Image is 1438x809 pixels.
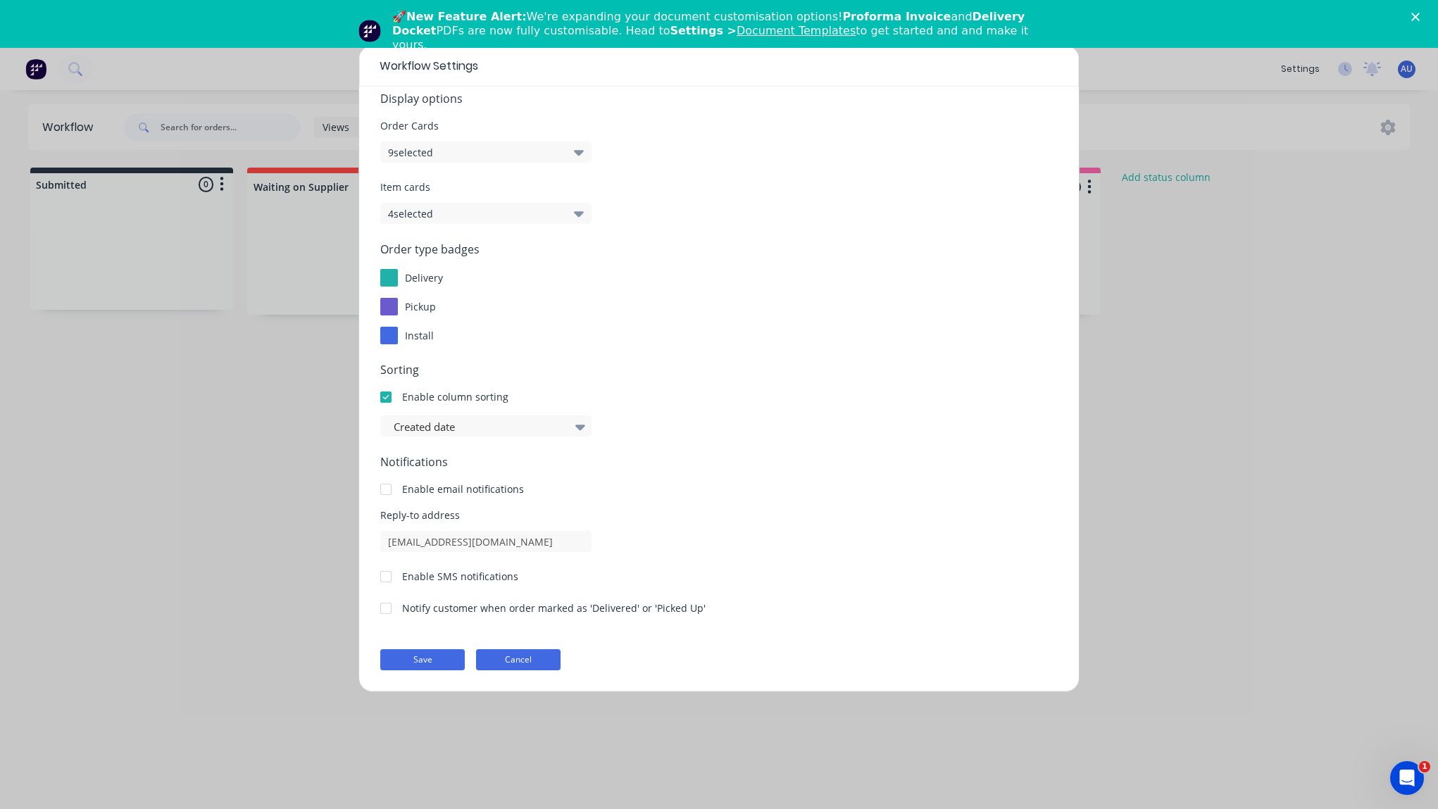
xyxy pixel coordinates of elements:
[380,508,1058,522] span: Reply-to address
[392,10,1057,52] div: 🚀 We're expanding your document customisation options! and PDFs are now fully customisable. Head ...
[380,361,1058,378] span: Sorting
[380,649,465,670] button: Save
[405,300,436,313] span: pickup
[842,10,951,23] b: Proforma Invoice
[380,118,1058,133] span: Order Cards
[405,271,443,284] span: delivery
[380,90,1058,107] span: Display options
[380,453,1058,470] span: Notifications
[670,24,856,37] b: Settings >
[402,601,706,615] div: Notify customer when order marked as 'Delivered' or 'Picked Up'
[380,180,1058,194] span: Item cards
[402,389,508,404] div: Enable column sorting
[1411,13,1425,21] div: Close
[1419,761,1430,772] span: 1
[358,20,381,42] img: Profile image for Team
[1390,761,1424,795] iframe: Intercom live chat
[380,58,478,75] span: Workflow Settings
[380,142,592,163] button: 9selected
[405,329,434,342] span: install
[380,203,592,224] button: 4selected
[402,569,518,584] div: Enable SMS notifications
[737,24,856,37] a: Document Templates
[380,241,1058,258] span: Order type badges
[406,10,527,23] b: New Feature Alert:
[392,10,1025,37] b: Delivery Docket
[402,482,524,496] div: Enable email notifications
[476,649,561,670] button: Cancel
